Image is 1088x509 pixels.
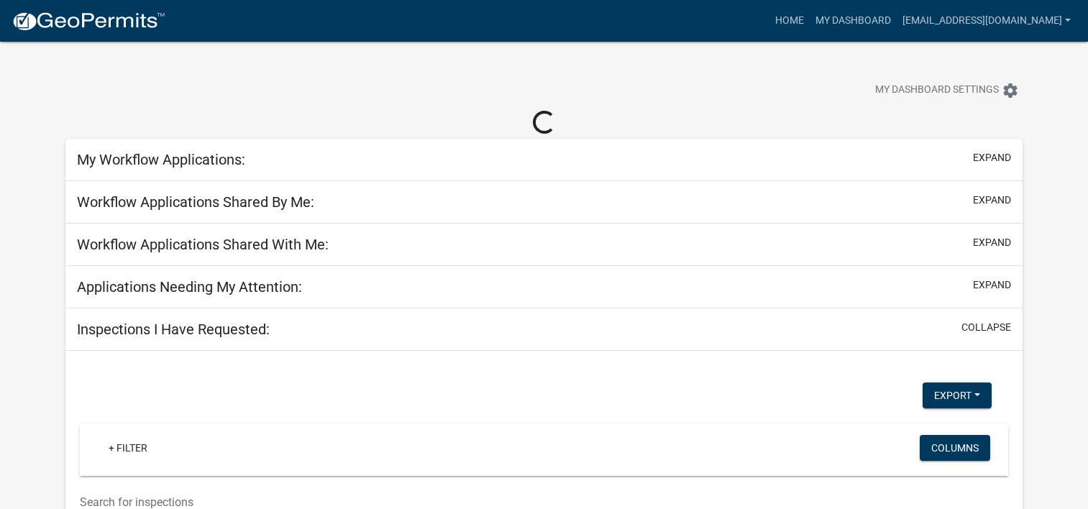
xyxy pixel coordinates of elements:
[77,151,245,168] h5: My Workflow Applications:
[77,236,329,253] h5: Workflow Applications Shared With Me:
[973,193,1011,208] button: expand
[897,7,1076,35] a: [EMAIL_ADDRESS][DOMAIN_NAME]
[77,278,302,295] h5: Applications Needing My Attention:
[973,235,1011,250] button: expand
[810,7,897,35] a: My Dashboard
[961,320,1011,335] button: collapse
[973,150,1011,165] button: expand
[864,76,1030,104] button: My Dashboard Settingssettings
[923,382,992,408] button: Export
[769,7,810,35] a: Home
[973,278,1011,293] button: expand
[1002,82,1019,99] i: settings
[97,435,159,461] a: + Filter
[77,321,270,338] h5: Inspections I Have Requested:
[875,82,999,99] span: My Dashboard Settings
[920,435,990,461] button: Columns
[77,193,314,211] h5: Workflow Applications Shared By Me:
